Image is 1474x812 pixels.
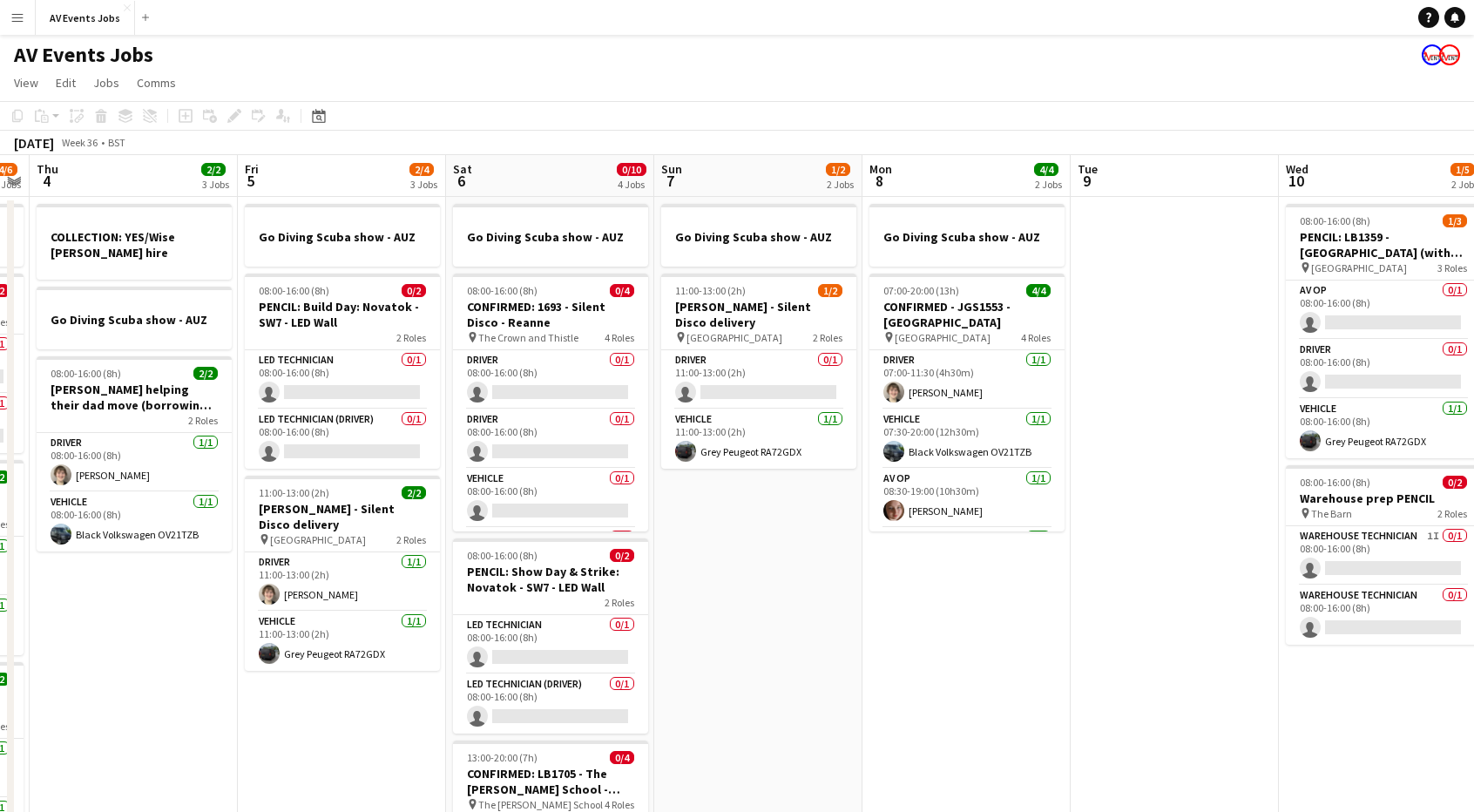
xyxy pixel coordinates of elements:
[130,71,183,94] a: Comms
[1422,44,1443,65] app-user-avatar: Liam O'Brien
[108,136,125,149] div: BST
[36,1,135,35] button: AV Events Jobs
[14,75,38,91] span: View
[93,75,119,91] span: Jobs
[7,71,45,94] a: View
[56,75,76,91] span: Edit
[14,42,153,68] h1: AV Events Jobs
[1439,44,1460,65] app-user-avatar: Liam O'Brien
[137,75,176,91] span: Comms
[14,134,54,152] div: [DATE]
[86,71,126,94] a: Jobs
[49,71,83,94] a: Edit
[57,136,101,149] span: Week 36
